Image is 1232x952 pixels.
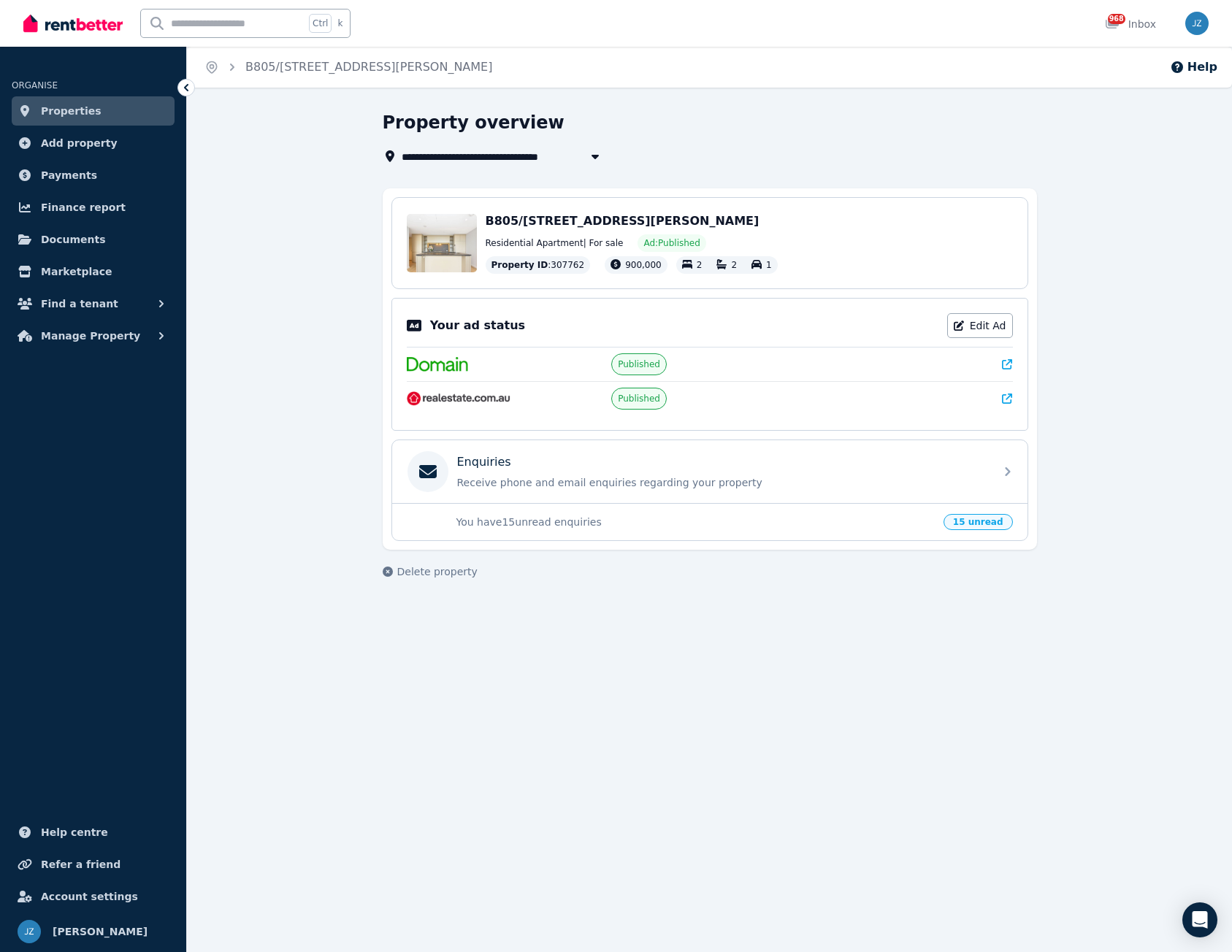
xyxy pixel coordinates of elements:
[12,818,175,847] a: Help centre
[245,60,492,74] a: B805/[STREET_ADDRESS][PERSON_NAME]
[457,453,511,471] p: Enquiries
[12,882,175,911] a: Account settings
[618,358,660,370] span: Published
[392,440,1028,503] a: EnquiriesReceive phone and email enquiries regarding your property
[407,391,511,406] img: RealEstate.com.au
[41,199,126,216] span: Finance report
[731,260,737,270] span: 2
[12,96,175,126] a: Properties
[41,856,120,873] span: Refer a friend
[41,134,118,152] span: Add property
[309,14,332,33] span: Ctrl
[41,263,112,280] span: Marketplace
[12,225,175,254] a: Documents
[430,317,525,334] p: Your ad status
[486,214,760,228] span: B805/[STREET_ADDRESS][PERSON_NAME]
[12,80,58,91] span: ORGANISE
[383,564,478,579] button: Delete property
[618,393,660,404] span: Published
[643,237,700,249] span: Ad: Published
[23,12,123,34] img: RentBetter
[407,357,468,372] img: Domain.com.au
[41,824,108,841] span: Help centre
[697,260,703,270] span: 2
[12,128,175,158] a: Add property
[53,923,148,940] span: [PERSON_NAME]
[457,475,986,490] p: Receive phone and email enquiries regarding your property
[383,111,565,134] h1: Property overview
[944,514,1013,530] span: 15 unread
[1108,14,1125,24] span: 968
[491,259,548,271] span: Property ID
[625,260,662,270] span: 900,000
[397,564,478,579] span: Delete property
[12,161,175,190] a: Payments
[187,47,510,88] nav: Breadcrumb
[456,515,935,529] p: You have 15 unread enquiries
[12,193,175,222] a: Finance report
[12,321,175,350] button: Manage Property
[41,295,118,312] span: Find a tenant
[18,920,41,943] img: Jing Zhao
[486,237,624,249] span: Residential Apartment | For sale
[766,260,772,270] span: 1
[947,313,1013,338] a: Edit Ad
[1182,902,1217,937] div: Open Intercom Messenger
[1170,58,1217,76] button: Help
[41,166,97,184] span: Payments
[1185,12,1209,35] img: Jing Zhao
[12,289,175,318] button: Find a tenant
[486,256,591,274] div: : 307762
[41,102,102,120] span: Properties
[12,257,175,286] a: Marketplace
[41,888,138,905] span: Account settings
[337,18,343,29] span: k
[41,327,140,345] span: Manage Property
[12,850,175,879] a: Refer a friend
[1105,17,1156,31] div: Inbox
[41,231,106,248] span: Documents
